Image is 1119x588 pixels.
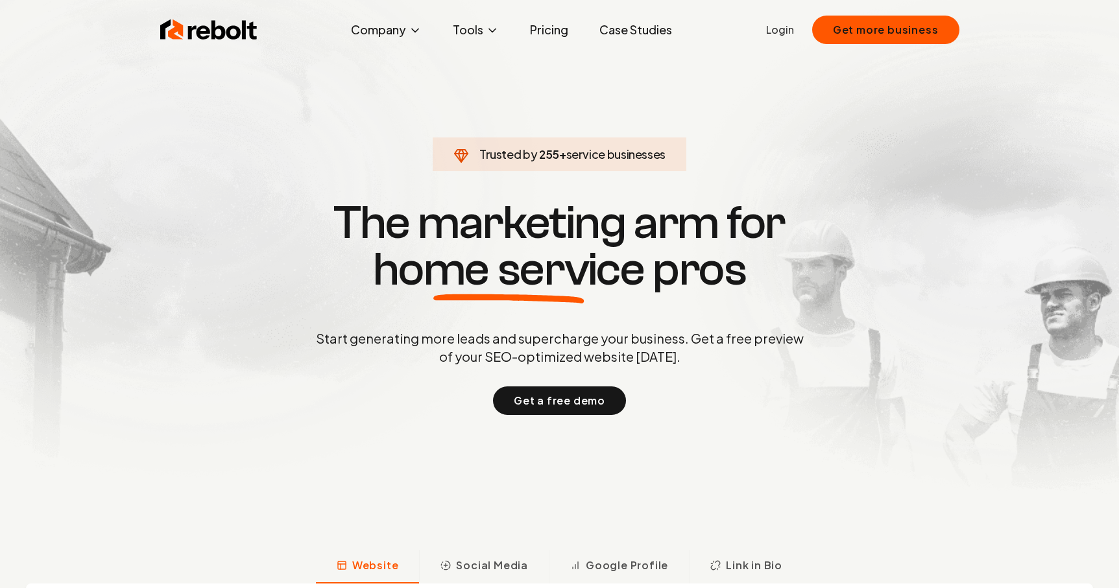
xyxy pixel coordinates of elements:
[589,17,682,43] a: Case Studies
[313,329,806,366] p: Start generating more leads and supercharge your business. Get a free preview of your SEO-optimiz...
[812,16,959,44] button: Get more business
[689,550,803,583] button: Link in Bio
[766,22,794,38] a: Login
[520,17,579,43] a: Pricing
[586,558,668,573] span: Google Profile
[248,200,871,293] h1: The marketing arm for pros
[316,550,420,583] button: Website
[341,17,432,43] button: Company
[479,147,537,161] span: Trusted by
[352,558,399,573] span: Website
[442,17,509,43] button: Tools
[373,246,645,293] span: home service
[726,558,782,573] span: Link in Bio
[566,147,666,161] span: service businesses
[493,386,626,415] button: Get a free demo
[160,17,258,43] img: Rebolt Logo
[456,558,528,573] span: Social Media
[549,550,689,583] button: Google Profile
[539,145,559,163] span: 255
[419,550,549,583] button: Social Media
[559,147,566,161] span: +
